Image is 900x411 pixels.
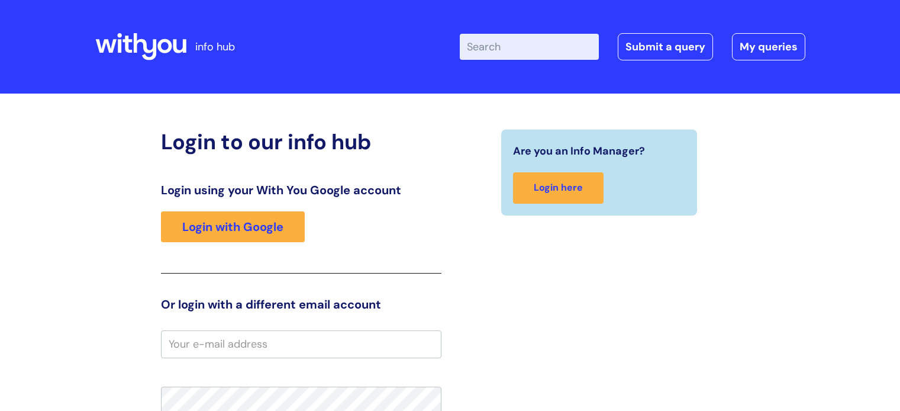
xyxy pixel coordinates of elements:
[161,330,441,358] input: Your e-mail address
[618,33,713,60] a: Submit a query
[161,211,305,242] a: Login with Google
[161,297,441,312] h3: Or login with a different email account
[195,37,235,56] p: info hub
[460,34,599,60] input: Search
[513,172,604,204] a: Login here
[732,33,805,60] a: My queries
[161,183,441,197] h3: Login using your With You Google account
[161,129,441,155] h2: Login to our info hub
[513,142,645,160] span: Are you an Info Manager?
